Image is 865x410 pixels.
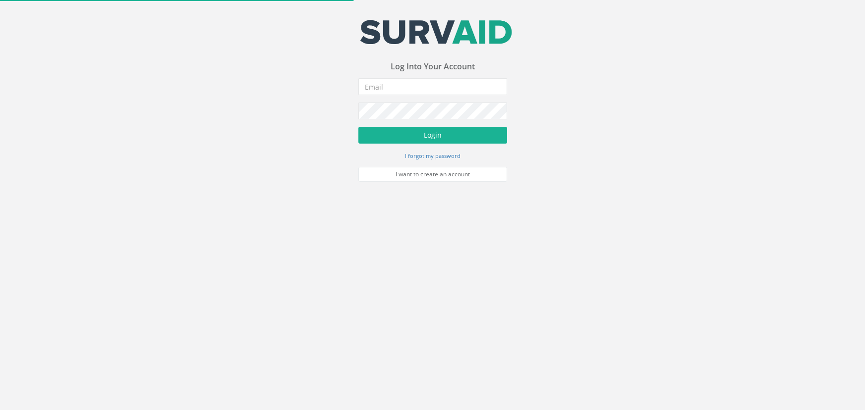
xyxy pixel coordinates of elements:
small: I forgot my password [405,152,461,159]
input: Email [358,78,507,95]
a: I forgot my password [405,151,461,160]
h3: Log Into Your Account [358,62,507,71]
a: I want to create an account [358,167,507,182]
button: Login [358,127,507,144]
